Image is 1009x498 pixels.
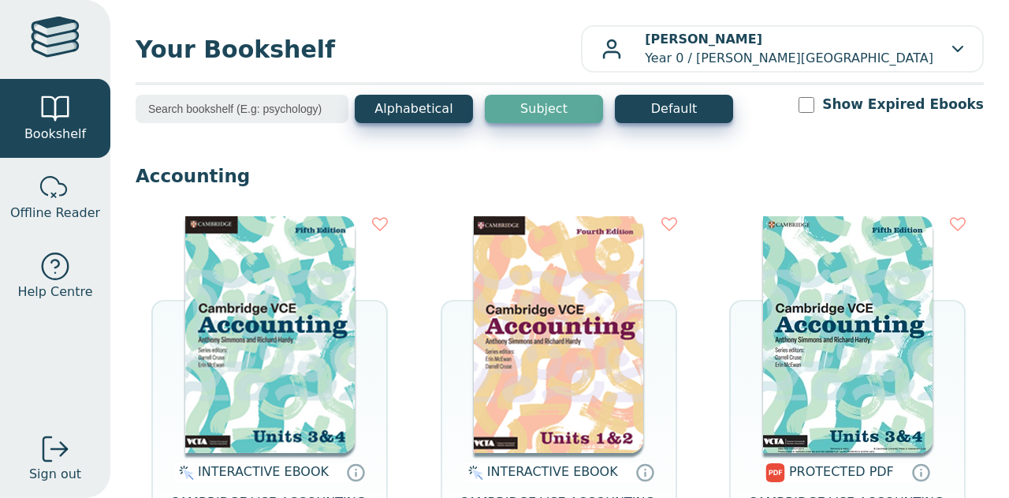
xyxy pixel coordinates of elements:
span: INTERACTIVE EBOOK [198,464,329,479]
span: PROTECTED PDF [789,464,894,479]
img: interactive.svg [464,463,483,482]
img: pdf.svg [765,463,785,482]
a: Protected PDFs cannot be printed, copied or shared. They can be accessed online through Education... [911,462,930,481]
span: Bookshelf [24,125,86,144]
button: Default [615,95,733,123]
img: ecea4a95-1e34-4af9-b5be-3ed295647f67.jpg [763,216,933,453]
span: Your Bookshelf [136,32,581,67]
b: [PERSON_NAME] [645,32,762,47]
input: Search bookshelf (E.g: psychology) [136,95,348,123]
img: interactive.svg [174,463,194,482]
img: 29759c83-e070-4f21-9f19-1166b690db6d.png [474,216,643,453]
a: Interactive eBooks are accessed online via the publisher’s portal. They contain interactive resou... [635,462,654,481]
span: INTERACTIVE EBOOK [487,464,618,479]
button: Subject [485,95,603,123]
p: Year 0 / [PERSON_NAME][GEOGRAPHIC_DATA] [645,30,933,68]
span: Help Centre [17,283,92,301]
span: Offline Reader [10,204,100,223]
label: Show Expired Ebooks [822,95,984,114]
img: 9b943811-b23c-464a-9ad8-56760a92c0c1.png [185,216,355,453]
button: [PERSON_NAME]Year 0 / [PERSON_NAME][GEOGRAPHIC_DATA] [581,25,984,73]
span: Sign out [29,465,81,484]
p: Accounting [136,164,984,188]
a: Interactive eBooks are accessed online via the publisher’s portal. They contain interactive resou... [346,462,365,481]
button: Alphabetical [355,95,473,123]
